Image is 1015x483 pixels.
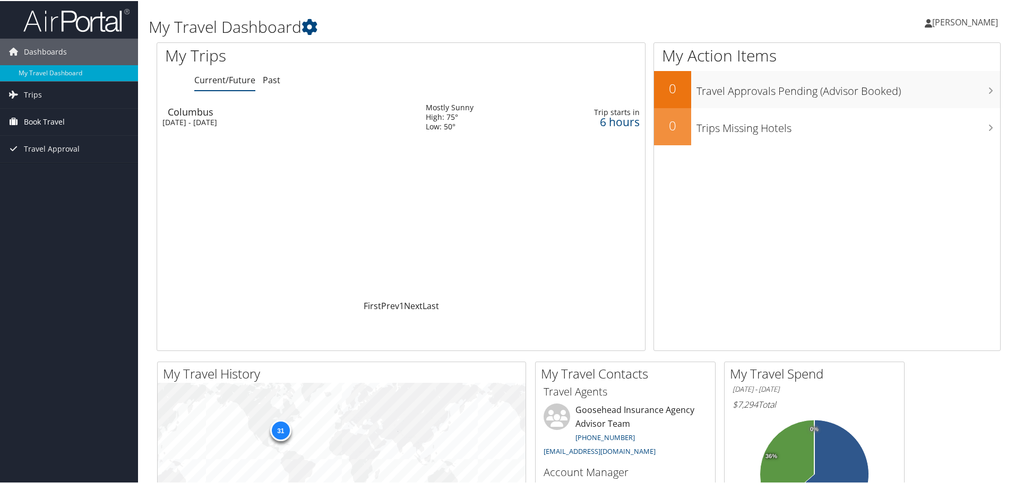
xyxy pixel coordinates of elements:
[654,78,691,96] h2: 0
[810,425,819,432] tspan: 0%
[24,135,80,161] span: Travel Approval
[194,73,255,85] a: Current/Future
[381,299,399,311] a: Prev
[165,43,434,66] h1: My Trips
[932,15,998,27] span: [PERSON_NAME]
[426,121,474,130] div: Low: 50°
[149,15,722,37] h1: My Travel Dashboard
[575,432,635,441] a: [PHONE_NUMBER]
[696,115,1000,135] h3: Trips Missing Hotels
[399,299,404,311] a: 1
[24,108,65,134] span: Book Travel
[925,5,1009,37] a: [PERSON_NAME]
[765,452,777,459] tspan: 36%
[654,43,1000,66] h1: My Action Items
[733,383,896,393] h6: [DATE] - [DATE]
[163,364,526,382] h2: My Travel History
[162,117,410,126] div: [DATE] - [DATE]
[733,398,896,409] h6: Total
[23,7,130,32] img: airportal-logo.png
[544,464,707,479] h3: Account Manager
[654,116,691,134] h2: 0
[544,383,707,398] h3: Travel Agents
[541,364,715,382] h2: My Travel Contacts
[554,116,640,126] div: 6 hours
[270,419,291,440] div: 31
[696,77,1000,98] h3: Travel Approvals Pending (Advisor Booked)
[538,402,712,459] li: Goosehead Insurance Agency Advisor Team
[554,107,640,116] div: Trip starts in
[426,111,474,121] div: High: 75°
[733,398,758,409] span: $7,294
[654,70,1000,107] a: 0Travel Approvals Pending (Advisor Booked)
[404,299,423,311] a: Next
[24,38,67,64] span: Dashboards
[654,107,1000,144] a: 0Trips Missing Hotels
[730,364,904,382] h2: My Travel Spend
[24,81,42,107] span: Trips
[426,102,474,111] div: Mostly Sunny
[364,299,381,311] a: First
[263,73,280,85] a: Past
[423,299,439,311] a: Last
[544,445,656,455] a: [EMAIL_ADDRESS][DOMAIN_NAME]
[168,106,415,116] div: Columbus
